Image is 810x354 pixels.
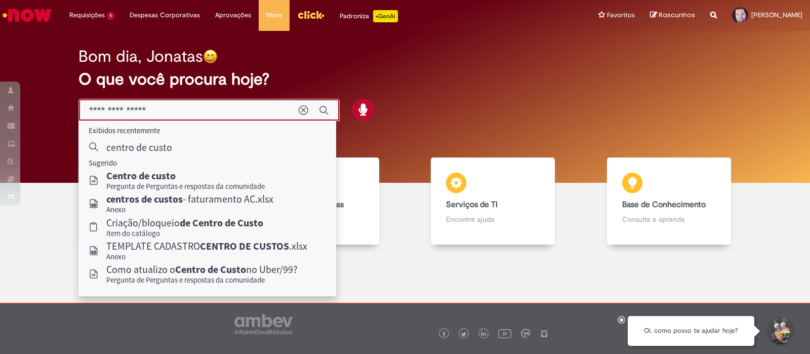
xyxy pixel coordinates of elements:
[446,214,540,224] p: Encontre ajuda
[628,316,754,346] div: Oi, como posso te ajudar hoje?
[521,329,530,338] img: logo_footer_workplace.png
[751,11,802,19] span: [PERSON_NAME]
[130,10,200,20] span: Despesas Corporativas
[650,11,695,20] a: Rascunhos
[764,316,795,346] button: Iniciar Conversa de Suporte
[266,10,282,20] span: More
[461,332,466,337] img: logo_footer_twitter.png
[78,48,203,65] h2: Bom dia, Jonatas
[540,329,549,338] img: logo_footer_naosei.png
[498,327,511,340] img: logo_footer_youtube.png
[373,10,398,22] p: +GenAi
[53,158,229,245] a: Tirar dúvidas Tirar dúvidas com Lupi Assist e Gen Ai
[215,10,251,20] span: Aprovações
[203,49,218,64] img: happy-face.png
[340,10,398,22] div: Padroniza
[69,10,105,20] span: Requisições
[78,70,732,88] h2: O que você procura hoje?
[234,314,293,334] img: logo_footer_ambev_rotulo_gray.png
[107,12,114,20] span: 1
[1,5,53,25] img: ServiceNow
[270,200,344,210] b: Catálogo de Ofertas
[622,200,706,210] b: Base de Conhecimento
[446,200,498,210] b: Serviços de TI
[481,331,486,337] img: logo_footer_linkedin.png
[607,10,635,20] span: Favoritos
[659,10,695,20] span: Rascunhos
[581,158,757,245] a: Base de Conhecimento Consulte e aprenda
[405,158,581,245] a: Serviços de TI Encontre ajuda
[297,7,325,22] img: click_logo_yellow_360x200.png
[441,332,447,337] img: logo_footer_facebook.png
[622,214,716,224] p: Consulte e aprenda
